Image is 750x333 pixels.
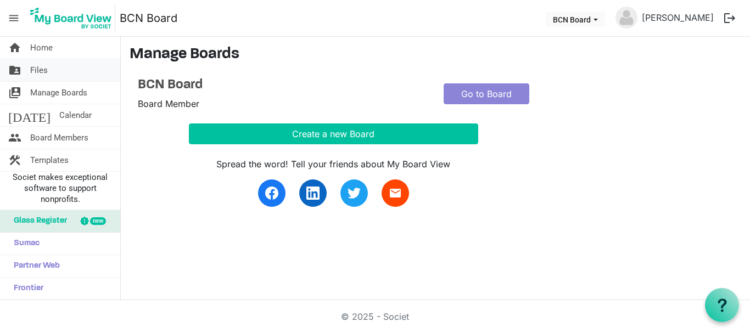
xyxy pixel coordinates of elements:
[341,311,409,322] a: © 2025 - Societ
[30,127,88,149] span: Board Members
[8,233,40,255] span: Sumac
[30,149,69,171] span: Templates
[8,59,21,81] span: folder_shared
[8,149,21,171] span: construction
[8,104,51,126] span: [DATE]
[8,255,60,277] span: Partner Web
[27,4,120,32] a: My Board View Logo
[8,278,43,300] span: Frontier
[546,12,605,27] button: BCN Board dropdownbutton
[8,37,21,59] span: home
[30,37,53,59] span: Home
[306,187,320,200] img: linkedin.svg
[90,217,106,225] div: new
[189,157,478,171] div: Spread the word! Tell your friends about My Board View
[637,7,718,29] a: [PERSON_NAME]
[389,187,402,200] span: email
[265,187,278,200] img: facebook.svg
[718,7,741,30] button: logout
[189,123,478,144] button: Create a new Board
[615,7,637,29] img: no-profile-picture.svg
[130,46,741,64] h3: Manage Boards
[382,179,409,207] a: email
[30,59,48,81] span: Files
[3,8,24,29] span: menu
[138,98,199,109] span: Board Member
[8,127,21,149] span: people
[30,82,87,104] span: Manage Boards
[8,210,67,232] span: Glass Register
[138,77,427,93] a: BCN Board
[444,83,529,104] a: Go to Board
[27,4,115,32] img: My Board View Logo
[8,82,21,104] span: switch_account
[5,172,115,205] span: Societ makes exceptional software to support nonprofits.
[59,104,92,126] span: Calendar
[348,187,361,200] img: twitter.svg
[120,7,177,29] a: BCN Board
